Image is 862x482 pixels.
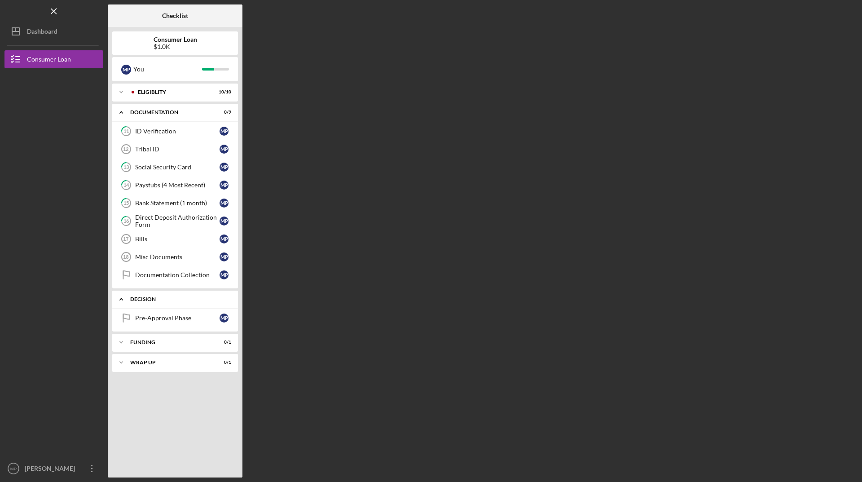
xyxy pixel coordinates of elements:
div: M P [220,127,229,136]
div: Misc Documents [135,253,220,261]
div: Wrap up [130,360,209,365]
div: Direct Deposit Authorization Form [135,214,220,228]
div: M P [220,217,229,226]
tspan: 12 [123,146,128,152]
div: Dashboard [27,22,57,43]
a: 11ID VerificationMP [117,122,233,140]
a: 12Tribal IDMP [117,140,233,158]
div: Documentation [130,110,209,115]
b: Consumer Loan [154,36,197,43]
div: Social Security Card [135,164,220,171]
div: [PERSON_NAME] [22,460,81,480]
div: 0 / 1 [215,340,231,345]
tspan: 16 [123,218,129,224]
button: MP[PERSON_NAME] [4,460,103,478]
tspan: 11 [123,128,129,134]
div: M P [220,163,229,172]
div: ID Verification [135,128,220,135]
a: Pre-Approval PhaseMP [117,309,233,327]
div: Bank Statement (1 month) [135,199,220,207]
div: 0 / 1 [215,360,231,365]
div: Paystubs (4 Most Recent) [135,181,220,189]
div: M P [220,234,229,243]
div: M P [220,270,229,279]
text: MP [10,466,17,471]
tspan: 13 [123,164,129,170]
div: You [133,62,202,77]
div: M P [220,199,229,208]
div: Consumer Loan [27,50,71,71]
div: M P [121,65,131,75]
tspan: 14 [123,182,129,188]
a: Documentation CollectionMP [117,266,233,284]
a: 13Social Security CardMP [117,158,233,176]
div: Funding [130,340,209,345]
div: M P [220,314,229,323]
a: 18Misc DocumentsMP [117,248,233,266]
div: Pre-Approval Phase [135,314,220,322]
div: M P [220,145,229,154]
div: Documentation Collection [135,271,220,279]
button: Dashboard [4,22,103,40]
div: Tribal ID [135,146,220,153]
a: 16Direct Deposit Authorization FormMP [117,212,233,230]
div: 10 / 10 [215,89,231,95]
div: M P [220,181,229,190]
div: Decision [130,296,227,302]
div: Eligiblity [138,89,209,95]
tspan: 17 [123,236,128,242]
div: M P [220,252,229,261]
div: 0 / 9 [215,110,231,115]
a: 17BillsMP [117,230,233,248]
a: 15Bank Statement (1 month)MP [117,194,233,212]
div: $1.0K [154,43,197,50]
div: Bills [135,235,220,243]
a: 14Paystubs (4 Most Recent)MP [117,176,233,194]
button: Consumer Loan [4,50,103,68]
tspan: 18 [123,254,128,260]
tspan: 15 [123,200,129,206]
b: Checklist [162,12,188,19]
